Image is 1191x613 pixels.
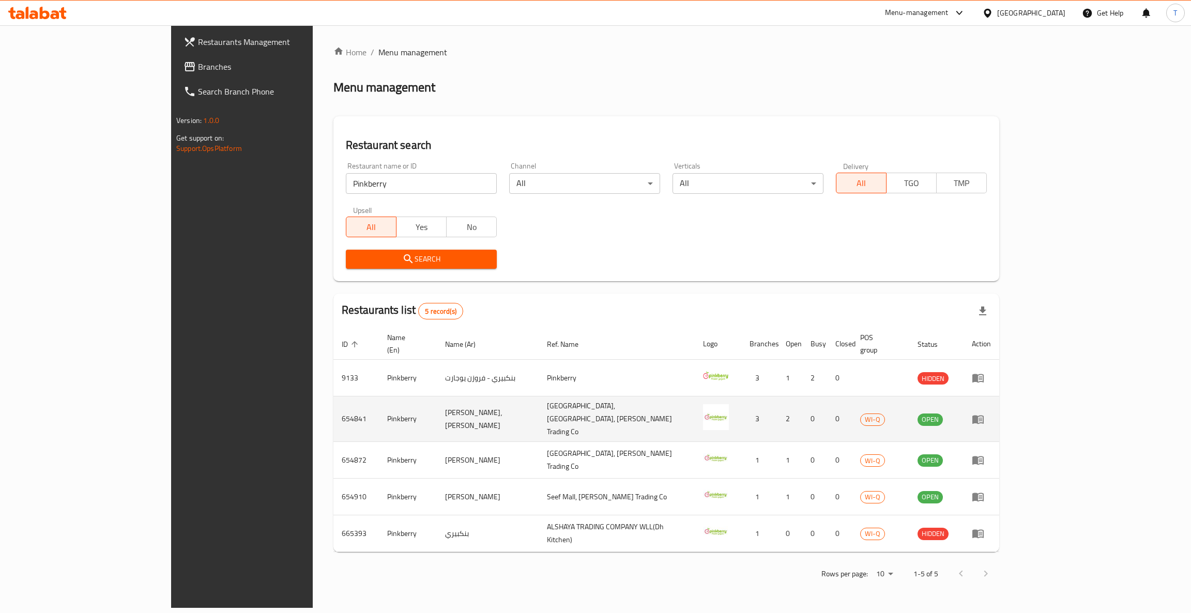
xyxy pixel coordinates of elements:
td: 1 [777,479,802,515]
a: Search Branch Phone [175,79,370,104]
td: Seef Mall, [PERSON_NAME] Trading Co [539,479,695,515]
span: OPEN [918,491,943,503]
td: بنكبيري - فروزن يوجارت [437,360,538,396]
td: 1 [741,442,777,479]
span: Ref. Name [547,338,592,350]
a: Restaurants Management [175,29,370,54]
div: OPEN [918,454,943,467]
td: Pinkberry [379,442,437,479]
button: TMP [936,173,987,193]
span: 5 record(s) [419,306,463,316]
div: Menu [972,372,991,384]
button: TGO [886,173,937,193]
td: Pinkberry [539,360,695,396]
img: Pinkberry [703,363,729,389]
td: 0 [802,396,827,442]
span: HIDDEN [918,528,949,540]
td: 0 [827,442,852,479]
th: Action [964,328,999,360]
td: 0 [827,360,852,396]
span: Restaurants Management [198,36,362,48]
span: OPEN [918,413,943,425]
span: Get support on: [176,131,224,145]
span: Name (Ar) [445,338,489,350]
td: [GEOGRAPHIC_DATA], [GEOGRAPHIC_DATA], [PERSON_NAME] Trading Co [539,396,695,442]
label: Upsell [353,206,372,213]
button: No [446,217,497,237]
a: Support.OpsPlatform [176,142,242,155]
td: 0 [802,479,827,515]
button: All [836,173,887,193]
td: 1 [741,479,777,515]
button: All [346,217,396,237]
td: 2 [802,360,827,396]
button: Yes [396,217,447,237]
td: Pinkberry [379,396,437,442]
td: [PERSON_NAME] [437,442,538,479]
div: Export file [970,299,995,324]
p: Rows per page: [821,568,868,580]
div: [GEOGRAPHIC_DATA] [997,7,1065,19]
td: ALSHAYA TRADING COMPANY WLL(Dh Kitchen) [539,515,695,552]
div: All [509,173,660,194]
div: Menu [972,491,991,503]
a: Branches [175,54,370,79]
nav: breadcrumb [333,46,999,58]
td: 1 [741,515,777,552]
td: 0 [827,396,852,442]
th: Open [777,328,802,360]
span: All [350,220,392,235]
img: Pinkberry [703,404,729,430]
div: OPEN [918,491,943,503]
div: All [673,173,823,194]
td: 1 [777,442,802,479]
span: WI-Q [861,455,884,467]
td: 3 [741,360,777,396]
div: Rows per page: [872,566,897,582]
img: Pinkberry [703,445,729,471]
td: 3 [741,396,777,442]
td: Pinkberry [379,515,437,552]
h2: Restaurants list [342,302,463,319]
span: Status [918,338,951,350]
span: TGO [891,176,933,191]
td: 0 [802,515,827,552]
span: POS group [860,331,897,356]
td: [PERSON_NAME] [437,479,538,515]
div: Menu-management [885,7,949,19]
td: 1 [777,360,802,396]
span: OPEN [918,454,943,466]
td: 2 [777,396,802,442]
span: Search Branch Phone [198,85,362,98]
div: Menu [972,527,991,540]
img: Pinkberry [703,518,729,544]
span: Search [354,253,488,266]
span: Version: [176,114,202,127]
td: [PERSON_NAME]، [PERSON_NAME] [437,396,538,442]
span: WI-Q [861,413,884,425]
td: 0 [827,479,852,515]
div: Total records count [418,303,463,319]
span: 1.0.0 [203,114,219,127]
span: Menu management [378,46,447,58]
td: 0 [827,515,852,552]
span: TMP [941,176,983,191]
span: Yes [401,220,442,235]
td: Pinkberry [379,360,437,396]
table: enhanced table [333,328,999,552]
td: Pinkberry [379,479,437,515]
td: 0 [802,442,827,479]
td: 0 [777,515,802,552]
span: T [1173,7,1177,19]
span: All [841,176,882,191]
th: Branches [741,328,777,360]
span: WI-Q [861,491,884,503]
label: Delivery [843,162,869,170]
span: ID [342,338,361,350]
div: HIDDEN [918,372,949,385]
p: 1-5 of 5 [913,568,938,580]
span: WI-Q [861,528,884,540]
button: Search [346,250,497,269]
input: Search for restaurant name or ID.. [346,173,497,194]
